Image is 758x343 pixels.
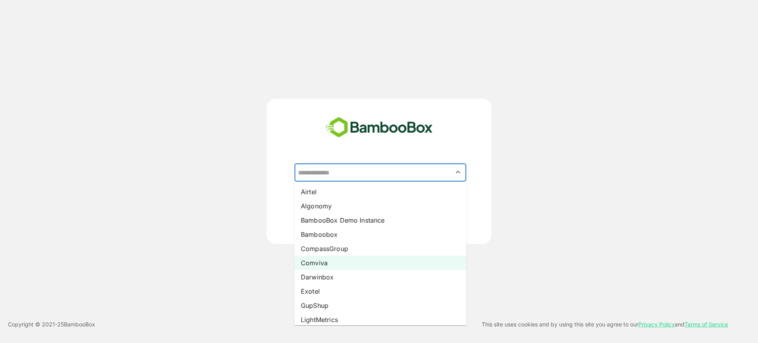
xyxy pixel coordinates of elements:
p: Copyright © 2021- 25 BambooBox [8,320,95,329]
button: Close [453,167,463,178]
li: Algonomy [295,199,466,213]
li: Exotel [295,284,466,298]
li: Bamboobox [295,227,466,242]
li: CompassGroup [295,242,466,256]
li: Darwinbox [295,270,466,284]
li: Comviva [295,256,466,270]
li: Airtel [295,185,466,199]
li: GupShup [295,298,466,313]
p: This site uses cookies and by using this site you agree to our and [482,320,728,329]
li: LightMetrics [295,313,466,327]
a: Terms of Service [685,321,728,328]
img: bamboobox [321,114,437,141]
a: Privacy Policy [638,321,675,328]
li: BambooBox Demo Instance [295,213,466,227]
